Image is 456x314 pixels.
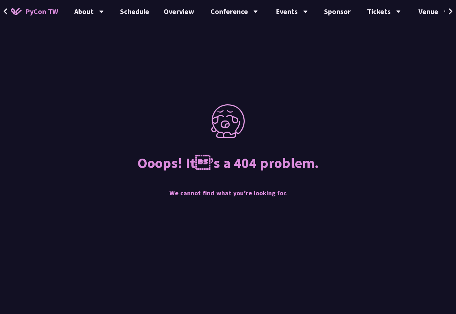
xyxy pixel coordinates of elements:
[25,6,58,17] span: PyCon TW
[4,3,65,21] a: PyCon TW
[211,104,245,138] img: Error picture of PyConTW 2021
[169,174,287,198] p: We cannot find what you’re looking for.
[11,8,22,15] img: Home icon of PyCon TW 2025
[137,138,319,174] h2: Ooops! It’s a 404 problem.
